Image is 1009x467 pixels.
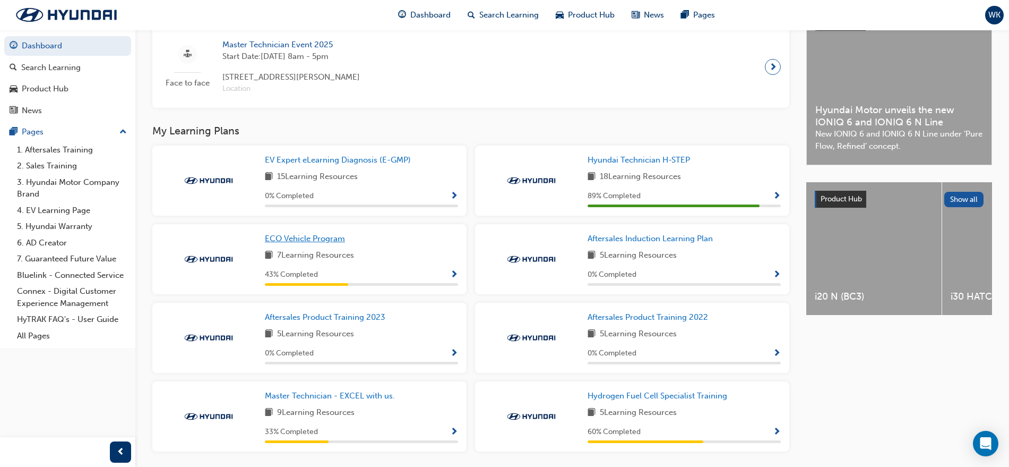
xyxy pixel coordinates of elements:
[179,333,238,343] img: Trak
[588,155,690,165] span: Hyundai Technician H-STEP
[450,190,458,203] button: Show Progress
[985,6,1004,24] button: WK
[547,4,623,26] a: car-iconProduct Hub
[4,122,131,142] button: Pages
[588,391,727,401] span: Hydrogen Fuel Cell Specialist Training
[265,391,395,401] span: Master Technician - EXCEL with us.
[459,4,547,26] a: search-iconSearch Learning
[450,192,458,201] span: Show Progress
[277,328,354,341] span: 5 Learning Resources
[588,312,708,322] span: Aftersales Product Training 2022
[265,406,273,420] span: book-icon
[450,347,458,360] button: Show Progress
[265,347,314,360] span: 0 % Completed
[806,5,992,165] a: Latest NewsShow allHyundai Motor unveils the new IONIQ 6 and IONIQ 6 N LineNew IONIQ 6 and IONIQ ...
[468,9,475,22] span: search-icon
[502,333,560,343] img: Trak
[502,254,560,265] img: Trak
[588,234,713,243] span: Aftersales Induction Learning Plan
[10,41,18,51] span: guage-icon
[588,233,717,245] a: Aftersales Induction Learning Plan
[588,190,641,202] span: 89 % Completed
[479,9,539,21] span: Search Learning
[623,4,672,26] a: news-iconNews
[450,268,458,282] button: Show Progress
[179,254,238,265] img: Trak
[681,9,689,22] span: pages-icon
[265,171,273,184] span: book-icon
[277,249,354,262] span: 7 Learning Resources
[806,182,942,315] a: i20 N (BC3)
[13,328,131,344] a: All Pages
[13,235,131,251] a: 6. AD Creator
[502,175,560,186] img: Trak
[265,155,411,165] span: EV Expert eLearning Diagnosis (E-GMP)
[398,9,406,22] span: guage-icon
[13,251,131,267] a: 7. Guaranteed Future Value
[4,36,131,56] a: Dashboard
[693,9,715,21] span: Pages
[161,77,214,89] span: Face to face
[773,190,781,203] button: Show Progress
[769,60,777,74] span: next-icon
[265,426,318,438] span: 33 % Completed
[588,171,596,184] span: book-icon
[265,390,399,402] a: Master Technician - EXCEL with us.
[588,154,694,166] a: Hyundai Technician H-STEP
[222,50,360,63] span: Start Date: [DATE] 8am - 5pm
[568,9,615,21] span: Product Hub
[13,174,131,202] a: 3. Hyundai Motor Company Brand
[773,268,781,282] button: Show Progress
[4,34,131,122] button: DashboardSearch LearningProduct HubNews
[222,83,360,95] span: Location
[13,311,131,328] a: HyTRAK FAQ's - User Guide
[184,48,192,61] span: sessionType_FACE_TO_FACE-icon
[815,191,984,208] a: Product HubShow all
[277,171,358,184] span: 15 Learning Resources
[600,406,677,420] span: 5 Learning Resources
[815,128,983,152] span: New IONIQ 6 and IONIQ 6 N Line under ‘Pure Flow, Refined’ concept.
[773,428,781,437] span: Show Progress
[277,406,355,420] span: 9 Learning Resources
[450,270,458,280] span: Show Progress
[265,249,273,262] span: book-icon
[13,267,131,284] a: Bluelink - Connected Service
[179,411,238,422] img: Trak
[815,291,933,303] span: i20 N (BC3)
[644,9,664,21] span: News
[13,158,131,174] a: 2. Sales Training
[21,62,81,74] div: Search Learning
[773,192,781,201] span: Show Progress
[588,328,596,341] span: book-icon
[556,9,564,22] span: car-icon
[773,270,781,280] span: Show Progress
[13,283,131,311] a: Connex - Digital Customer Experience Management
[588,426,641,438] span: 60 % Completed
[944,192,984,207] button: Show all
[265,311,390,324] a: Aftersales Product Training 2023
[222,39,360,51] span: Master Technician Event 2025
[4,58,131,78] a: Search Learning
[22,126,44,138] div: Pages
[22,105,42,117] div: News
[10,84,18,94] span: car-icon
[161,35,781,99] a: Face to faceMaster Technician Event 2025Start Date:[DATE] 8am - 5pm[STREET_ADDRESS][PERSON_NAME]L...
[588,311,712,324] a: Aftersales Product Training 2022
[600,249,677,262] span: 5 Learning Resources
[13,202,131,219] a: 4. EV Learning Page
[10,63,17,73] span: search-icon
[10,106,18,116] span: news-icon
[588,269,636,281] span: 0 % Completed
[773,426,781,439] button: Show Progress
[773,347,781,360] button: Show Progress
[588,406,596,420] span: book-icon
[672,4,723,26] a: pages-iconPages
[265,233,349,245] a: ECO Vehicle Program
[265,234,345,243] span: ECO Vehicle Program
[152,125,789,137] h3: My Learning Plans
[632,9,640,22] span: news-icon
[502,411,560,422] img: Trak
[815,104,983,128] span: Hyundai Motor unveils the new IONIQ 6 and IONIQ 6 N Line
[119,125,127,139] span: up-icon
